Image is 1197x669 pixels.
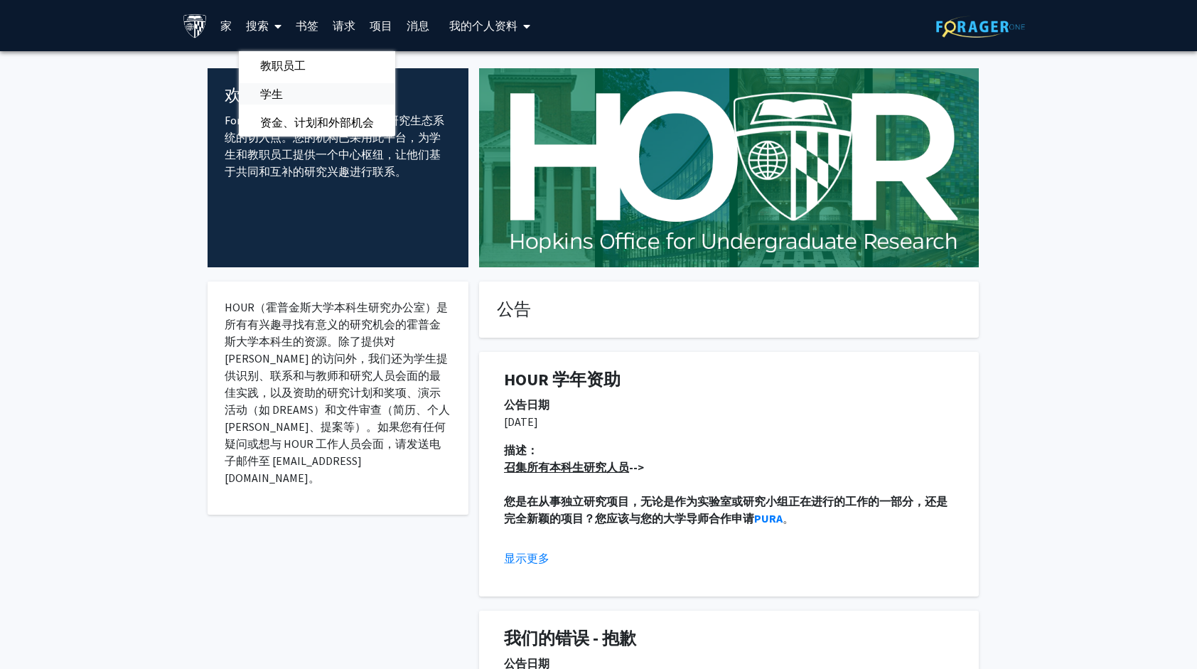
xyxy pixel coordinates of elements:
[11,605,60,658] iframe: Chat
[449,18,517,33] font: 我的个人资料
[936,16,1025,38] img: ForagerOne 标志
[504,494,948,525] strong: 您是在从事独立研究项目，无论是作为实验室或研究小组正在进行的工作的一部分，还是完全新颖的项目？您应该与您的大学导师合作申请
[246,18,269,33] font: 搜索
[363,1,399,50] a: 项目
[289,1,326,50] a: 书签
[504,413,954,430] p: [DATE]
[225,299,451,486] p: HOUR（霍普金斯大学本科生研究办公室）是所有有兴趣寻找有意义的研究机会的霍普金斯大学本科生的资源。除了提供对 [PERSON_NAME] 的访问外，我们还为学生提供识别、联系和与教师和研究人员...
[183,14,208,38] img: 约翰霍普金斯大学标志
[504,396,954,413] div: 公告日期
[754,511,783,525] a: PURA
[504,460,629,474] u: 召集所有本科生研究人员
[333,18,355,33] font: 请求
[213,1,239,50] a: 家
[504,628,954,649] h1: 我们的错误 - 抱歉
[504,370,954,390] h1: HOUR 学年资助
[399,1,436,50] a: 消息
[479,68,979,267] img: Cover Image
[504,493,954,527] p: 。
[225,85,451,106] h4: 欢迎来到 ForagerOne
[225,112,451,180] p: ForagerOne 提供了进入我们机构研究生态系统的切入点。您的机构已采用此平台，为学生和教职员工提供一个中心枢纽，让他们基于共同和互补的研究兴趣进行联系。
[239,83,395,105] a: 学生
[239,108,395,137] span: 资金、计划和外部机会
[497,299,961,320] h4: 公告
[326,1,363,50] a: 请求
[504,460,644,474] strong: -->
[239,80,304,108] span: 学生
[239,112,395,133] a: 资金、计划和外部机会
[239,51,327,80] span: 教职员工
[504,441,954,459] div: 描述：
[504,550,549,567] button: 显示更多
[239,55,395,76] a: 教职员工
